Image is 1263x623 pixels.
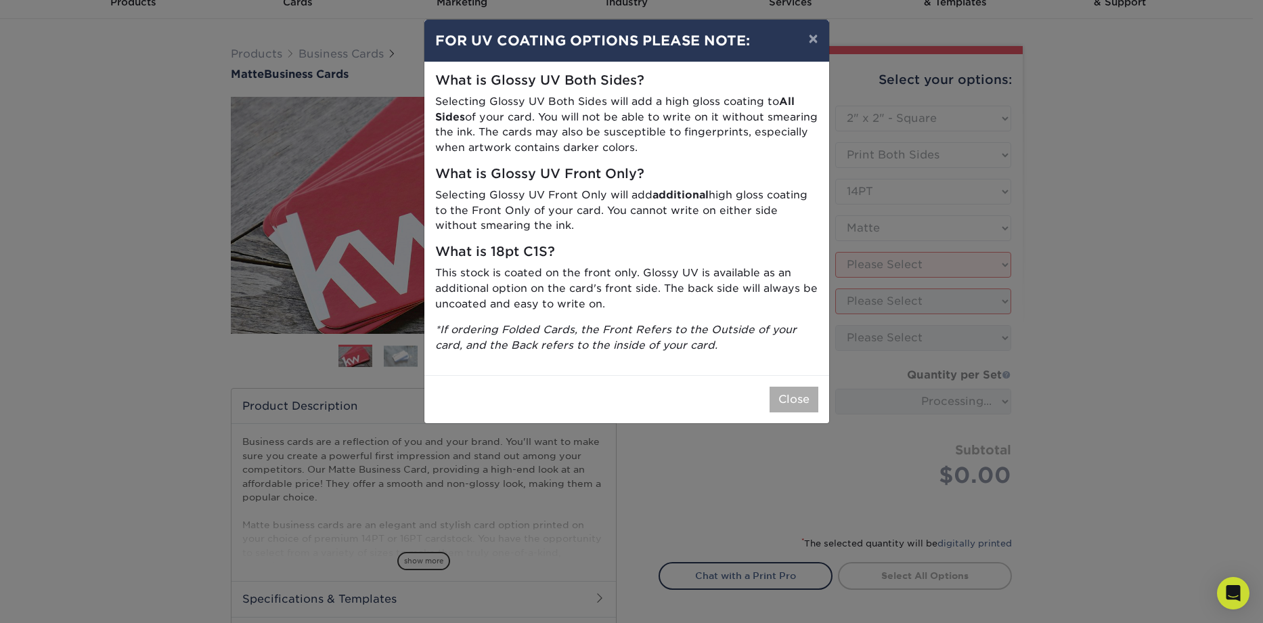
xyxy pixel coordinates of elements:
[435,265,818,311] p: This stock is coated on the front only. Glossy UV is available as an additional option on the car...
[797,20,828,58] button: ×
[435,94,818,156] p: Selecting Glossy UV Both Sides will add a high gloss coating to of your card. You will not be abl...
[770,387,818,412] button: Close
[435,244,818,260] h5: What is 18pt C1S?
[435,188,818,234] p: Selecting Glossy UV Front Only will add high gloss coating to the Front Only of your card. You ca...
[435,73,818,89] h5: What is Glossy UV Both Sides?
[435,323,797,351] i: *If ordering Folded Cards, the Front Refers to the Outside of your card, and the Back refers to t...
[1217,577,1249,609] div: Open Intercom Messenger
[435,30,818,51] h4: FOR UV COATING OPTIONS PLEASE NOTE:
[435,95,795,123] strong: All Sides
[435,167,818,182] h5: What is Glossy UV Front Only?
[652,188,709,201] strong: additional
